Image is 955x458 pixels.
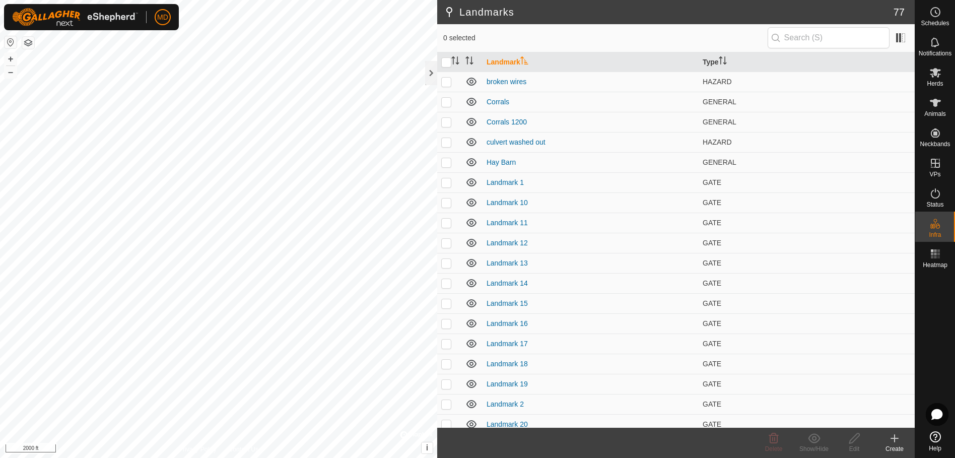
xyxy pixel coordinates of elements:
th: Landmark [483,52,699,72]
a: Landmark 16 [487,319,528,328]
span: Status [926,202,943,208]
span: Animals [924,111,946,117]
span: Herds [927,81,943,87]
span: GATE [703,219,721,227]
span: Notifications [919,50,951,56]
a: Privacy Policy [179,445,217,454]
span: GATE [703,239,721,247]
a: Hay Barn [487,158,516,166]
span: GATE [703,360,721,368]
a: Contact Us [229,445,258,454]
a: Corrals 1200 [487,118,527,126]
img: Gallagher Logo [12,8,138,26]
span: GATE [703,299,721,307]
span: MD [157,12,168,23]
span: HAZARD [703,138,732,146]
span: Schedules [921,20,949,26]
p-sorticon: Activate to sort [520,58,528,66]
span: GATE [703,279,721,287]
a: Landmark 11 [487,219,528,227]
span: Heatmap [923,262,947,268]
span: i [426,443,428,452]
p-sorticon: Activate to sort [465,58,473,66]
a: Landmark 12 [487,239,528,247]
span: VPs [929,171,940,177]
button: – [5,66,17,78]
div: Edit [834,444,874,453]
button: + [5,53,17,65]
span: GENERAL [703,118,736,126]
a: Landmark 2 [487,400,524,408]
a: Landmark 15 [487,299,528,307]
span: HAZARD [703,78,732,86]
a: Landmark 1 [487,178,524,186]
button: Reset Map [5,36,17,48]
p-sorticon: Activate to sort [451,58,459,66]
span: GATE [703,259,721,267]
a: Landmark 14 [487,279,528,287]
span: Delete [765,445,783,452]
a: Landmark 10 [487,199,528,207]
span: Infra [929,232,941,238]
a: Landmark 13 [487,259,528,267]
div: Create [874,444,915,453]
button: Map Layers [22,37,34,49]
button: i [422,442,433,453]
span: 77 [894,5,905,20]
th: Type [699,52,915,72]
span: GENERAL [703,158,736,166]
span: GATE [703,319,721,328]
a: broken wires [487,78,526,86]
a: Landmark 18 [487,360,528,368]
input: Search (S) [768,27,890,48]
span: Neckbands [920,141,950,147]
a: Landmark 17 [487,340,528,348]
p-sorticon: Activate to sort [719,58,727,66]
span: GATE [703,178,721,186]
span: GATE [703,420,721,428]
a: culvert washed out [487,138,545,146]
span: Help [929,445,941,451]
div: Show/Hide [794,444,834,453]
span: GATE [703,400,721,408]
span: GATE [703,199,721,207]
span: 0 selected [443,33,768,43]
a: Corrals [487,98,509,106]
h2: Landmarks [443,6,894,18]
a: Landmark 19 [487,380,528,388]
span: GATE [703,340,721,348]
a: Help [915,427,955,455]
span: GENERAL [703,98,736,106]
span: GATE [703,380,721,388]
a: Landmark 20 [487,420,528,428]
